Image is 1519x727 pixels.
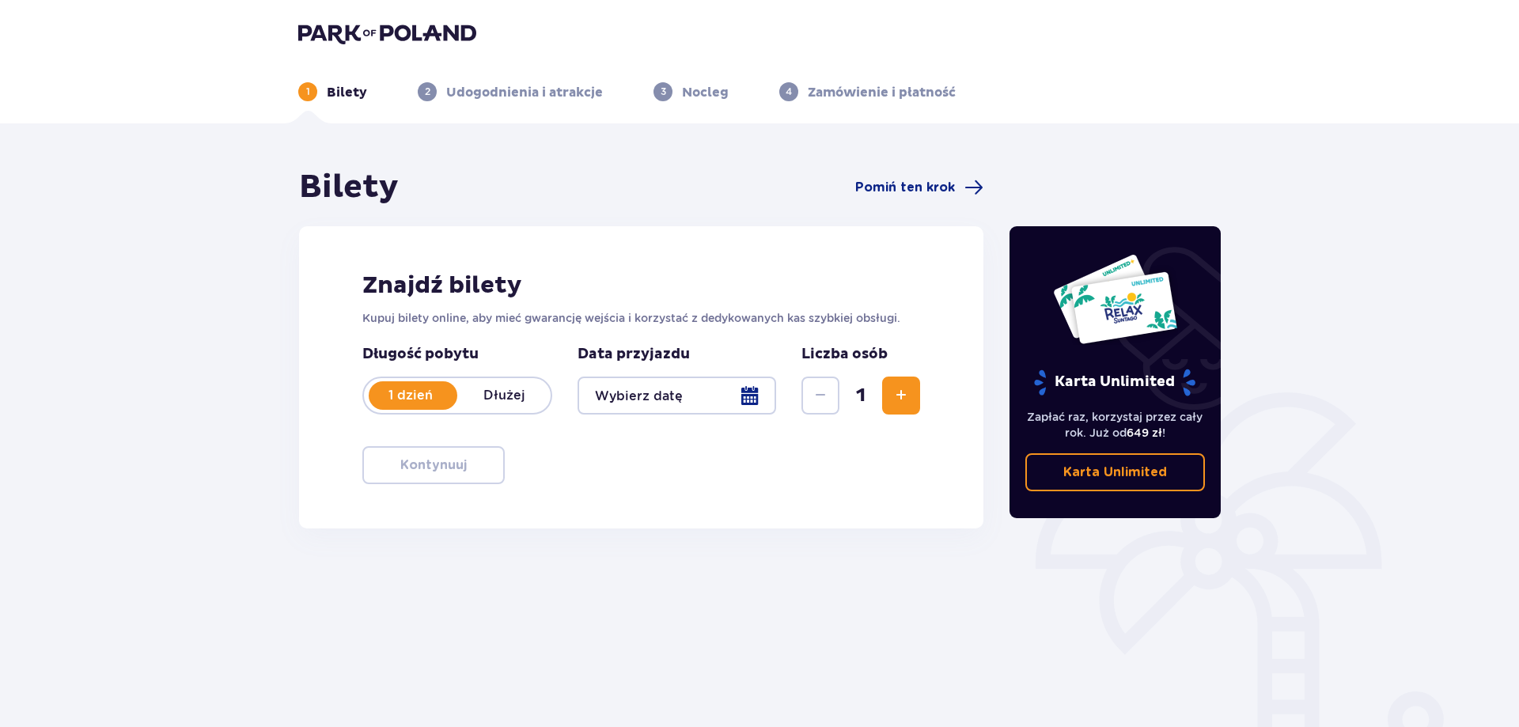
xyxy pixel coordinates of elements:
[578,345,690,364] p: Data przyjazdu
[1025,409,1206,441] p: Zapłać raz, korzystaj przez cały rok. Już od !
[298,22,476,44] img: Park of Poland logo
[418,82,603,101] div: 2Udogodnienia i atrakcje
[661,85,666,99] p: 3
[327,84,367,101] p: Bilety
[843,384,879,407] span: 1
[1063,464,1167,481] p: Karta Unlimited
[446,84,603,101] p: Udogodnienia i atrakcje
[1127,426,1162,439] span: 649 zł
[362,446,505,484] button: Kontynuuj
[400,456,467,474] p: Kontynuuj
[364,387,457,404] p: 1 dzień
[882,377,920,415] button: Zwiększ
[362,271,920,301] h2: Znajdź bilety
[779,82,956,101] div: 4Zamówienie i płatność
[306,85,310,99] p: 1
[299,168,399,207] h1: Bilety
[801,345,888,364] p: Liczba osób
[1032,369,1197,396] p: Karta Unlimited
[362,345,552,364] p: Długość pobytu
[682,84,729,101] p: Nocleg
[801,377,839,415] button: Zmniejsz
[808,84,956,101] p: Zamówienie i płatność
[457,387,551,404] p: Dłużej
[298,82,367,101] div: 1Bilety
[425,85,430,99] p: 2
[855,179,955,196] span: Pomiń ten krok
[855,178,983,197] a: Pomiń ten krok
[653,82,729,101] div: 3Nocleg
[1052,253,1178,345] img: Dwie karty całoroczne do Suntago z napisem 'UNLIMITED RELAX', na białym tle z tropikalnymi liśćmi...
[362,310,920,326] p: Kupuj bilety online, aby mieć gwarancję wejścia i korzystać z dedykowanych kas szybkiej obsługi.
[1025,453,1206,491] a: Karta Unlimited
[786,85,792,99] p: 4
